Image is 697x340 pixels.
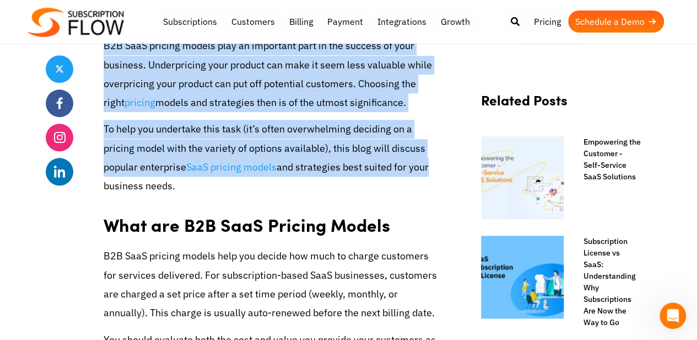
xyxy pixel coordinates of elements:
a: Payment [320,10,370,33]
p: ), this blog will discuss popular enterprise and strategies best suited for your business needs. [104,120,437,195]
a: Integrations [370,10,434,33]
a: Growth [434,10,477,33]
a: Billing [282,10,320,33]
span: models and strategies then is of the utmost significance. [155,96,406,109]
span: B2B SaaS pricing models help you decide how much to charge customers for services delivered. For ... [104,249,437,319]
a: pricing [125,96,155,109]
img: Subscription license vs SaaS [481,236,564,318]
a: Empowering the Customer - Self-Service SaaS Solutions [572,136,641,183]
span: To help you undertake this task (it’s often overwhelming deciding on a pricing model with the var... [104,123,412,154]
img: Self service SaaS [481,136,564,219]
span: What are B2B SaaS Pricing Models [104,212,390,237]
img: Subscriptionflow [28,8,124,37]
iframe: Intercom live chat [660,302,686,329]
a: Subscriptions [156,10,224,33]
a: SaaS pricing models [186,161,277,173]
span: B2B SaaS pricing models play an important part in the success of your business. Underpricing your... [104,39,432,109]
a: Schedule a Demo [568,10,664,33]
h2: Related Posts [481,92,641,119]
a: Pricing [527,10,568,33]
a: Customers [224,10,282,33]
a: Subscription License vs SaaS: Understanding Why Subscriptions Are Now the Way to Go [572,236,641,328]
